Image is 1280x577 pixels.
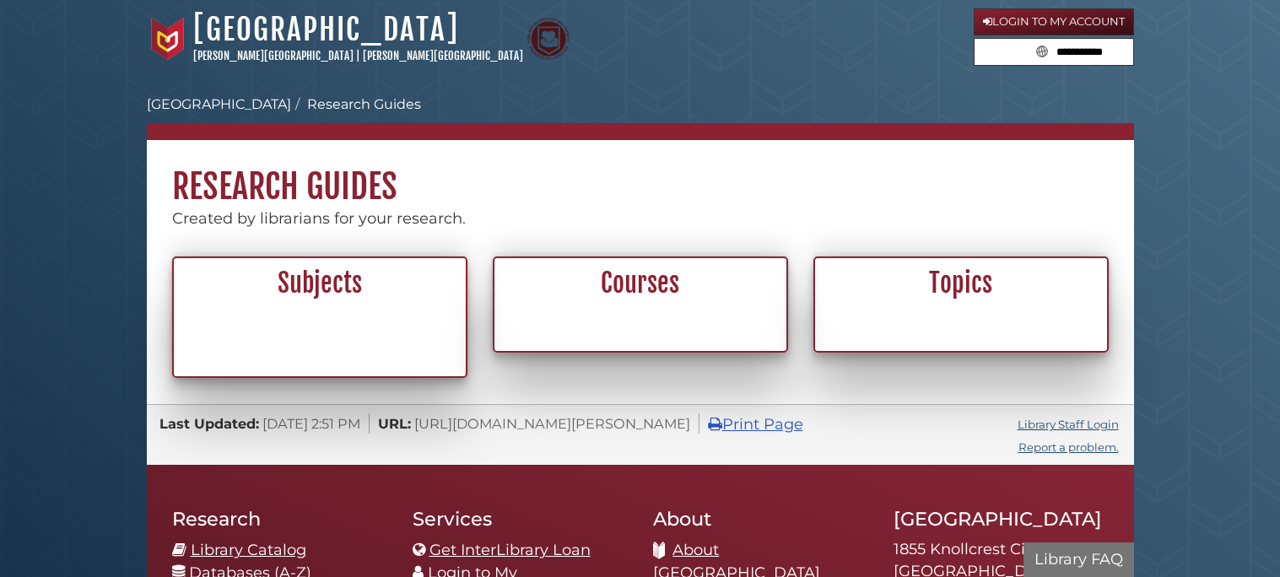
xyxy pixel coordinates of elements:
[183,267,456,299] h2: Subjects
[414,415,690,432] span: [URL][DOMAIN_NAME][PERSON_NAME]
[413,507,628,531] h2: Services
[974,38,1134,67] form: Search library guides, policies, and FAQs.
[974,8,1134,35] a: Login to My Account
[894,507,1109,531] h2: [GEOGRAPHIC_DATA]
[147,140,1134,208] h1: Research Guides
[147,96,291,112] a: [GEOGRAPHIC_DATA]
[378,415,411,432] span: URL:
[824,267,1098,299] h2: Topics
[708,415,803,434] a: Print Page
[708,417,722,432] i: Print Page
[527,18,570,60] img: Calvin Theological Seminary
[1018,418,1119,431] a: Library Staff Login
[356,49,360,62] span: |
[307,96,421,112] a: Research Guides
[147,18,189,60] img: Calvin University
[159,415,259,432] span: Last Updated:
[504,267,777,299] h2: Courses
[262,415,360,432] span: [DATE] 2:51 PM
[193,49,354,62] a: [PERSON_NAME][GEOGRAPHIC_DATA]
[1023,542,1134,577] button: Library FAQ
[363,49,523,62] a: [PERSON_NAME][GEOGRAPHIC_DATA]
[147,94,1134,140] nav: breadcrumb
[172,507,387,531] h2: Research
[1031,39,1053,62] button: Search
[653,507,868,531] h2: About
[191,541,306,559] a: Library Catalog
[1018,440,1119,454] a: Report a problem.
[172,209,466,228] span: Created by librarians for your research.
[429,541,591,559] a: Get InterLibrary Loan
[193,11,459,48] a: [GEOGRAPHIC_DATA]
